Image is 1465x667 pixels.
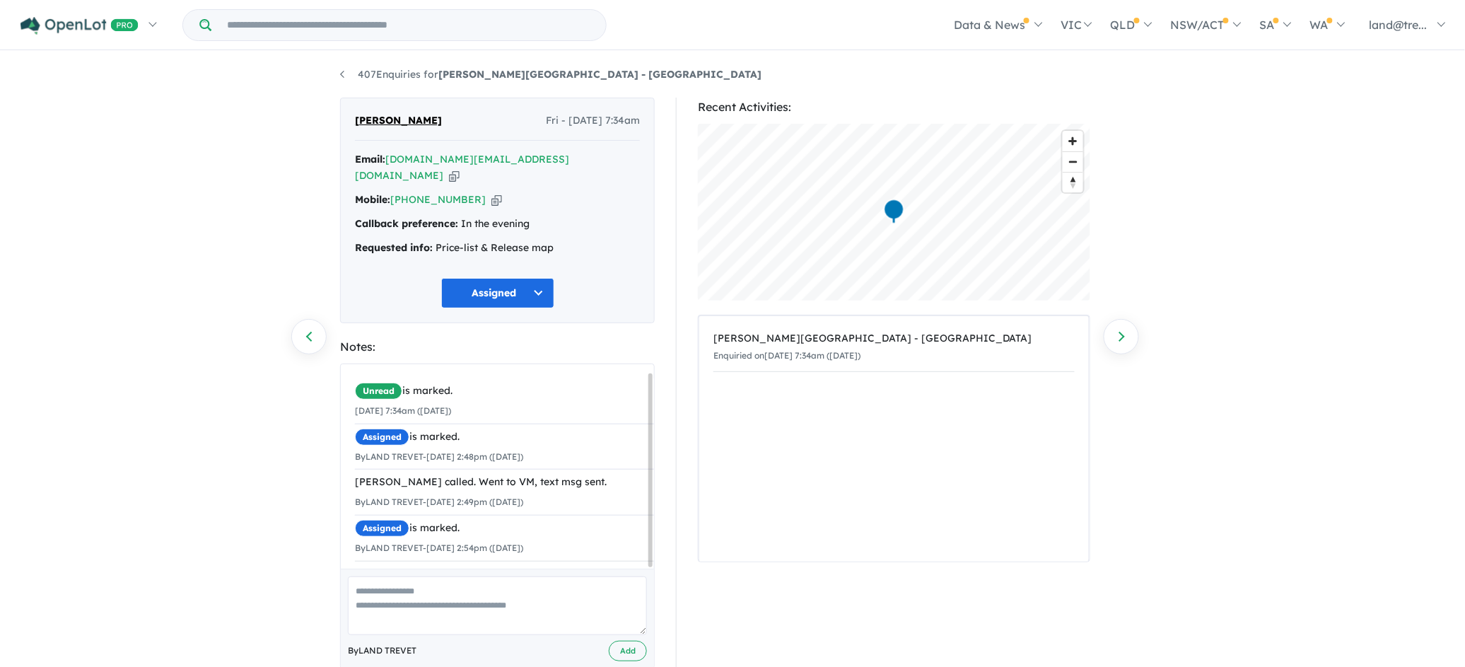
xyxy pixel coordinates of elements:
[1063,173,1083,192] span: Reset bearing to north
[1063,151,1083,172] button: Zoom out
[546,112,640,129] span: Fri - [DATE] 7:34am
[449,168,460,183] button: Copy
[355,153,569,182] a: [DOMAIN_NAME][EMAIL_ADDRESS][DOMAIN_NAME]
[355,383,656,400] div: is marked.
[713,323,1075,372] a: [PERSON_NAME][GEOGRAPHIC_DATA] - [GEOGRAPHIC_DATA]Enquiried on[DATE] 7:34am ([DATE])
[609,641,647,661] button: Add
[1063,172,1083,192] button: Reset bearing to north
[21,17,139,35] img: Openlot PRO Logo White
[355,383,402,400] span: Unread
[438,68,761,81] strong: [PERSON_NAME][GEOGRAPHIC_DATA] - [GEOGRAPHIC_DATA]
[713,330,1075,347] div: [PERSON_NAME][GEOGRAPHIC_DATA] - [GEOGRAPHIC_DATA]
[340,68,761,81] a: 407Enquiries for[PERSON_NAME][GEOGRAPHIC_DATA] - [GEOGRAPHIC_DATA]
[390,193,486,206] a: [PHONE_NUMBER]
[355,241,433,254] strong: Requested info:
[340,337,655,356] div: Notes:
[698,124,1090,301] canvas: Map
[348,644,416,658] span: By LAND TREVET
[1063,152,1083,172] span: Zoom out
[355,217,458,230] strong: Callback preference:
[713,350,860,361] small: Enquiried on [DATE] 7:34am ([DATE])
[355,451,523,462] small: By LAND TREVET - [DATE] 2:48pm ([DATE])
[1063,131,1083,151] button: Zoom in
[355,112,442,129] span: [PERSON_NAME]
[355,520,656,537] div: is marked.
[355,474,656,491] div: [PERSON_NAME] called. Went to VM, text msg sent.
[1370,18,1428,32] span: land@tre...
[491,192,502,207] button: Copy
[214,10,603,40] input: Try estate name, suburb, builder or developer
[355,429,656,446] div: is marked.
[355,193,390,206] strong: Mobile:
[340,66,1125,83] nav: breadcrumb
[355,153,385,166] strong: Email:
[441,278,554,308] button: Assigned
[698,98,1090,117] div: Recent Activities:
[884,199,905,225] div: Map marker
[355,520,409,537] span: Assigned
[355,497,523,507] small: By LAND TREVET - [DATE] 2:49pm ([DATE])
[355,429,409,446] span: Assigned
[355,240,640,257] div: Price-list & Release map
[355,216,640,233] div: In the evening
[355,405,451,416] small: [DATE] 7:34am ([DATE])
[355,543,523,553] small: By LAND TREVET - [DATE] 2:54pm ([DATE])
